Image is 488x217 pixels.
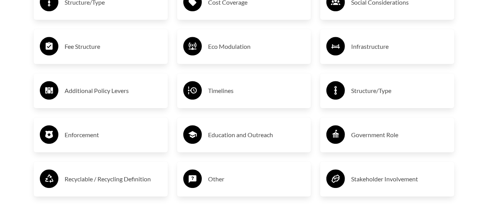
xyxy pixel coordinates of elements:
h3: Fee Structure [65,40,162,53]
h3: Eco Modulation [208,40,305,53]
h3: Government Role [351,129,448,141]
h3: Education and Outreach [208,129,305,141]
h3: Infrastructure [351,40,448,53]
h3: Recyclable / Recycling Definition [65,173,162,185]
h3: Other [208,173,305,185]
h3: Enforcement [65,129,162,141]
h3: Additional Policy Levers [65,84,162,97]
h3: Timelines [208,84,305,97]
h3: Stakeholder Involvement [351,173,448,185]
h3: Structure/Type [351,84,448,97]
